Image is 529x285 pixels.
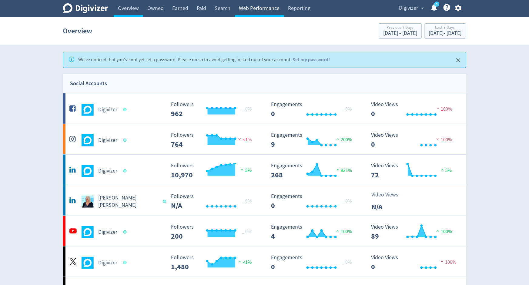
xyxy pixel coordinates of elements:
[82,104,94,116] img: Digivizer undefined
[82,257,94,269] img: Digivizer undefined
[436,2,437,6] text: 5
[440,167,452,173] span: 5%
[429,25,462,31] div: Last 7 Days
[420,5,425,11] span: expand_more
[70,79,107,88] div: Social Accounts
[79,54,330,66] div: We've noticed that you've not yet set a password. Please do so to avoid getting locked out of you...
[435,137,441,141] img: negative-performance.svg
[368,224,459,240] svg: Video Views 89
[383,25,417,31] div: Previous 7 Days
[82,165,94,177] img: Digivizer undefined
[379,23,422,39] button: Previous 7 Days[DATE] - [DATE]
[424,23,466,39] button: Last 7 Days[DATE]- [DATE]
[82,196,94,208] img: Emma Lo Russo undefined
[239,167,252,173] span: 5%
[368,163,459,179] svg: Video Views 72
[63,155,466,185] a: Digivizer undefinedDigivizer Followers --- Followers 10,970 5% Engagements 268 Engagements 268 93...
[372,201,407,212] p: N/A
[435,229,441,233] img: positive-performance.svg
[163,200,168,203] span: Data last synced: 8 Sep 2025, 10:01pm (AEST)
[368,132,459,148] svg: Video Views 0
[123,261,128,264] span: Data last synced: 9 Sep 2025, 1:02pm (AEST)
[335,167,352,173] span: 931%
[372,191,407,199] p: Video Views
[237,137,252,143] span: <1%
[237,259,252,265] span: <1%
[368,102,459,118] svg: Video Views 0
[342,198,352,204] span: _ 0%
[335,229,352,235] span: 100%
[397,3,426,13] button: Digivizer
[368,255,459,271] svg: Video Views 0
[237,137,243,141] img: negative-performance.svg
[242,229,252,235] span: _ 0%
[99,106,118,113] h5: Digivizer
[383,31,417,36] div: [DATE] - [DATE]
[99,194,158,209] h5: [PERSON_NAME] [PERSON_NAME]
[82,134,94,146] img: Digivizer undefined
[435,137,452,143] span: 100%
[342,106,352,112] span: _ 0%
[335,167,341,172] img: positive-performance.svg
[63,216,466,246] a: Digivizer undefinedDigivizer Followers --- _ 0% Followers 200 Engagements 4 Engagements 4 100% Vi...
[268,163,359,179] svg: Engagements 268
[123,169,128,173] span: Data last synced: 8 Sep 2025, 10:01pm (AEST)
[168,255,259,271] svg: Followers ---
[63,93,466,124] a: Digivizer undefinedDigivizer Followers --- _ 0% Followers 962 Engagements 0 Engagements 0 _ 0% Vi...
[168,102,259,118] svg: Followers ---
[335,137,352,143] span: 200%
[168,132,259,148] svg: Followers ---
[63,246,466,277] a: Digivizer undefinedDigivizer Followers --- Followers 1,480 <1% Engagements 0 Engagements 0 _ 0% V...
[268,193,359,210] svg: Engagements 0
[82,226,94,238] img: Digivizer undefined
[342,259,352,265] span: _ 0%
[239,167,245,172] img: positive-performance.svg
[242,198,252,204] span: _ 0%
[268,224,359,240] svg: Engagements 4
[99,137,118,144] h5: Digivizer
[99,259,118,267] h5: Digivizer
[268,132,359,148] svg: Engagements 9
[439,259,457,265] span: 100%
[335,229,341,233] img: positive-performance.svg
[237,259,243,264] img: positive-performance.svg
[168,224,259,240] svg: Followers ---
[434,2,440,7] a: 5
[63,21,92,41] h1: Overview
[242,106,252,112] span: _ 0%
[168,163,259,179] svg: Followers ---
[123,230,128,234] span: Data last synced: 9 Sep 2025, 1:02pm (AEST)
[439,259,445,264] img: negative-performance.svg
[435,106,452,112] span: 100%
[435,229,452,235] span: 100%
[440,167,446,172] img: positive-performance.svg
[63,124,466,154] a: Digivizer undefinedDigivizer Followers --- Followers 764 <1% Engagements 9 Engagements 9 200% Vid...
[435,106,441,111] img: negative-performance.svg
[99,229,118,236] h5: Digivizer
[168,193,259,210] svg: Followers ---
[335,137,341,141] img: positive-performance.svg
[399,3,418,13] span: Digivizer
[429,31,462,36] div: [DATE] - [DATE]
[454,55,464,65] button: Close
[268,255,359,271] svg: Engagements 0
[63,185,466,216] a: Emma Lo Russo undefined[PERSON_NAME] [PERSON_NAME] Followers --- _ 0% Followers N/A Engagements 0...
[99,167,118,175] h5: Digivizer
[293,56,330,63] a: Set my password!
[123,139,128,142] span: Data last synced: 9 Sep 2025, 12:02am (AEST)
[123,108,128,111] span: Data last synced: 9 Sep 2025, 12:02am (AEST)
[268,102,359,118] svg: Engagements 0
